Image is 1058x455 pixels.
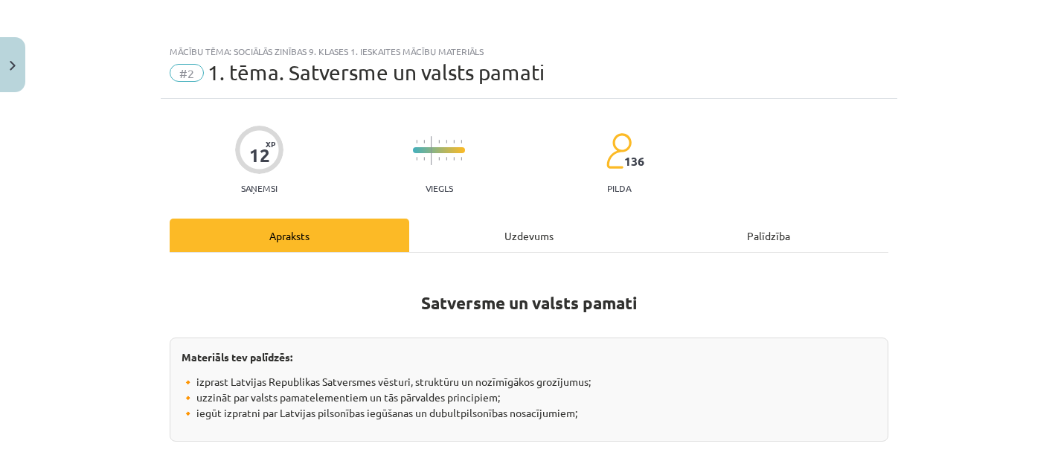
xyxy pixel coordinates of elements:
[266,140,275,148] span: XP
[416,157,417,161] img: icon-short-line-57e1e144782c952c97e751825c79c345078a6d821885a25fce030b3d8c18986b.svg
[624,155,644,168] span: 136
[170,64,204,82] span: #2
[170,219,409,252] div: Apraksts
[649,219,888,252] div: Palīdzība
[461,140,462,143] img: icon-short-line-57e1e144782c952c97e751825c79c345078a6d821885a25fce030b3d8c18986b.svg
[453,140,455,143] img: icon-short-line-57e1e144782c952c97e751825c79c345078a6d821885a25fce030b3d8c18986b.svg
[10,61,16,71] img: icon-close-lesson-0947bae3869378f0d4975bcd49f059093ad1ed9edebbc8119c70593378902aed.svg
[461,157,462,161] img: icon-short-line-57e1e144782c952c97e751825c79c345078a6d821885a25fce030b3d8c18986b.svg
[426,183,453,193] p: Viegls
[446,157,447,161] img: icon-short-line-57e1e144782c952c97e751825c79c345078a6d821885a25fce030b3d8c18986b.svg
[423,157,425,161] img: icon-short-line-57e1e144782c952c97e751825c79c345078a6d821885a25fce030b3d8c18986b.svg
[438,140,440,143] img: icon-short-line-57e1e144782c952c97e751825c79c345078a6d821885a25fce030b3d8c18986b.svg
[208,60,545,85] span: 1. tēma. Satversme un valsts pamati
[182,350,292,364] strong: Materiāls tev palīdzēs:
[416,140,417,143] img: icon-short-line-57e1e144782c952c97e751825c79c345078a6d821885a25fce030b3d8c18986b.svg
[170,46,888,57] div: Mācību tēma: Sociālās zinības 9. klases 1. ieskaites mācību materiāls
[446,140,447,143] img: icon-short-line-57e1e144782c952c97e751825c79c345078a6d821885a25fce030b3d8c18986b.svg
[423,140,425,143] img: icon-short-line-57e1e144782c952c97e751825c79c345078a6d821885a25fce030b3d8c18986b.svg
[438,157,440,161] img: icon-short-line-57e1e144782c952c97e751825c79c345078a6d821885a25fce030b3d8c18986b.svg
[453,157,455,161] img: icon-short-line-57e1e144782c952c97e751825c79c345078a6d821885a25fce030b3d8c18986b.svg
[431,136,432,165] img: icon-long-line-d9ea69661e0d244f92f715978eff75569469978d946b2353a9bb055b3ed8787d.svg
[606,132,632,170] img: students-c634bb4e5e11cddfef0936a35e636f08e4e9abd3cc4e673bd6f9a4125e45ecb1.svg
[235,183,283,193] p: Saņemsi
[182,374,876,421] p: 🔸 izprast Latvijas Republikas Satversmes vēsturi, struktūru un nozīmīgākos grozījumus; 🔸 uzzināt ...
[409,219,649,252] div: Uzdevums
[607,183,631,193] p: pilda
[249,145,270,166] div: 12
[421,292,638,314] strong: Satversme un valsts pamati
